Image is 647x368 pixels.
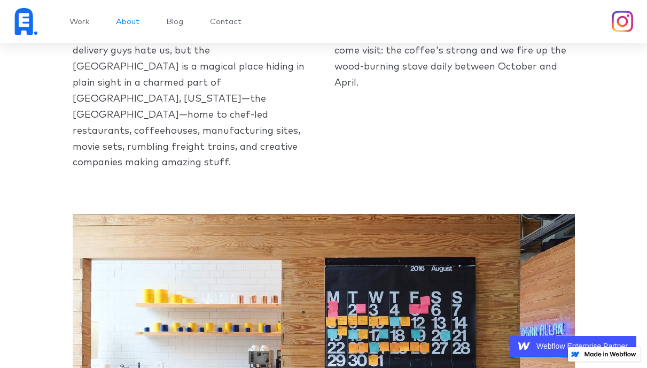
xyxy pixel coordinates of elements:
a: About [116,18,139,26]
a: Contact [210,18,241,26]
img: Webflow [518,340,530,352]
a: Work [69,18,89,26]
a: Webflow Enterprise Partner [510,336,636,357]
a: Blog [166,18,183,26]
img: Made in Webflow [584,351,636,357]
